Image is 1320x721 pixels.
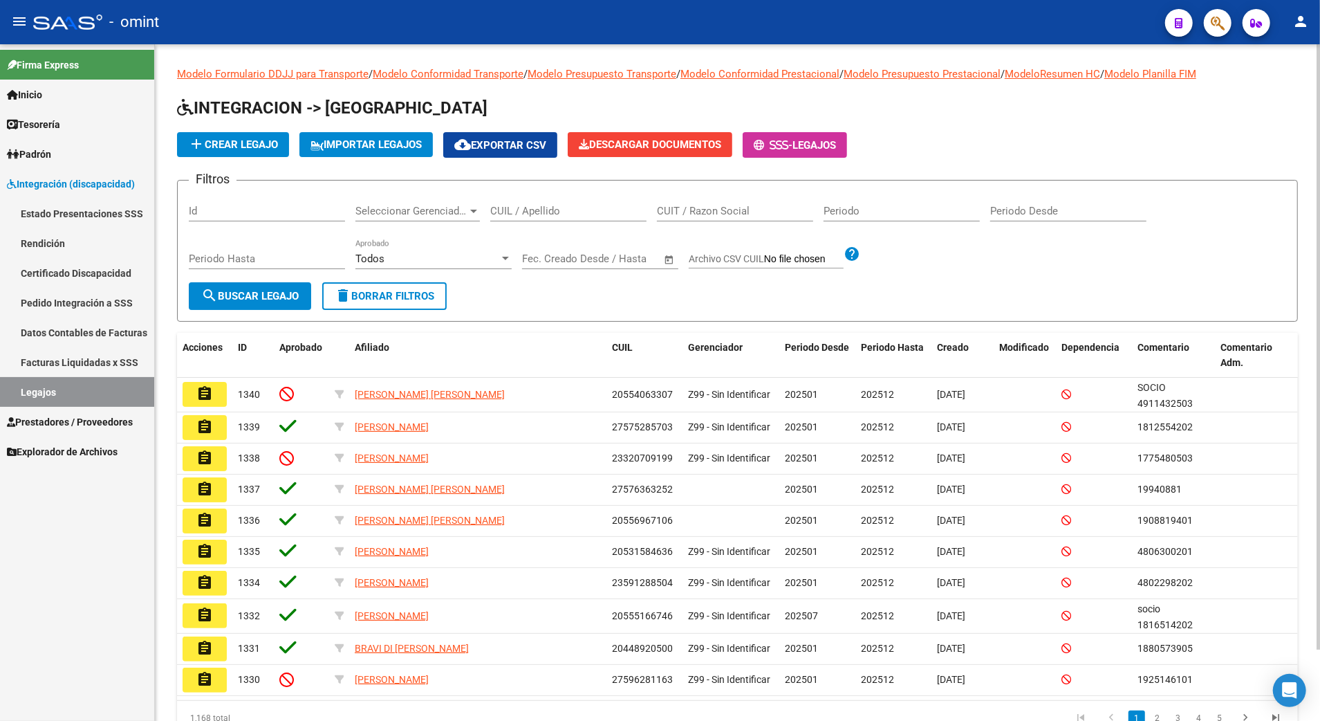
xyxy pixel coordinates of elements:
[1056,333,1132,378] datatable-header-cell: Dependencia
[861,674,894,685] span: 202512
[861,421,894,432] span: 202512
[7,176,135,192] span: Integración (discapacidad)
[355,253,384,265] span: Todos
[454,136,471,153] mat-icon: cloud_download
[861,546,894,557] span: 202512
[196,640,213,657] mat-icon: assignment
[937,546,965,557] span: [DATE]
[785,546,818,557] span: 202501
[109,7,159,37] span: - omint
[355,389,505,400] span: [PERSON_NAME] [PERSON_NAME]
[349,333,606,378] datatable-header-cell: Afiliado
[612,577,673,588] span: 23591288504
[355,205,467,217] span: Seleccionar Gerenciador
[855,333,931,378] datatable-header-cell: Periodo Hasta
[861,610,894,621] span: 202512
[682,333,779,378] datatable-header-cell: Gerenciador
[238,421,260,432] span: 1339
[937,389,965,400] span: [DATE]
[7,117,60,132] span: Tesorería
[861,342,924,353] span: Periodo Hasta
[844,246,860,262] mat-icon: help
[688,610,770,621] span: Z99 - Sin Identificar
[688,546,770,557] span: Z99 - Sin Identificar
[1220,342,1272,369] span: Comentario Adm.
[355,453,429,464] span: [PERSON_NAME]
[606,333,682,378] datatable-header-cell: CUIL
[612,610,673,621] span: 20555166746
[335,287,351,304] mat-icon: delete
[355,674,429,685] span: [PERSON_NAME]
[1005,68,1100,80] a: ModeloResumen HC
[861,577,894,588] span: 202512
[680,68,839,80] a: Modelo Conformidad Prestacional
[1137,674,1193,685] span: 1925146101
[688,421,770,432] span: Z99 - Sin Identificar
[238,674,260,685] span: 1330
[274,333,329,378] datatable-header-cell: Aprobado
[443,132,557,158] button: Exportar CSV
[11,13,28,30] mat-icon: menu
[612,342,633,353] span: CUIL
[999,342,1049,353] span: Modificado
[7,57,79,73] span: Firma Express
[743,132,847,158] button: -Legajos
[861,484,894,495] span: 202512
[785,389,818,400] span: 202501
[688,389,770,400] span: Z99 - Sin Identificar
[568,132,732,157] button: Descargar Documentos
[454,139,546,152] span: Exportar CSV
[177,132,289,157] button: Crear Legajo
[994,333,1056,378] datatable-header-cell: Modificado
[238,342,247,353] span: ID
[238,453,260,464] span: 1338
[785,453,818,464] span: 202501
[785,674,818,685] span: 202501
[196,385,213,402] mat-icon: assignment
[196,450,213,466] mat-icon: assignment
[196,512,213,529] mat-icon: assignment
[688,577,770,588] span: Z99 - Sin Identificar
[937,674,965,685] span: [DATE]
[232,333,274,378] datatable-header-cell: ID
[785,577,818,588] span: 202501
[785,342,849,353] span: Periodo Desde
[785,484,818,495] span: 202501
[355,421,429,432] span: [PERSON_NAME]
[177,68,369,80] a: Modelo Formulario DDJJ para Transporte
[1273,674,1306,707] div: Open Intercom Messenger
[1132,333,1215,378] datatable-header-cell: Comentario
[238,484,260,495] span: 1337
[931,333,994,378] datatable-header-cell: Creado
[1137,421,1193,432] span: 1812554202
[861,389,894,400] span: 202512
[322,282,447,310] button: Borrar Filtros
[1137,603,1193,630] span: socio 1816514202
[612,421,673,432] span: 27575285703
[937,577,965,588] span: [DATE]
[754,139,792,152] span: -
[1137,342,1189,353] span: Comentario
[196,543,213,560] mat-icon: assignment
[688,643,770,654] span: Z99 - Sin Identificar
[792,139,836,152] span: Legajos
[861,453,894,464] span: 202512
[238,577,260,588] span: 1334
[612,453,673,464] span: 23320709199
[579,138,721,151] span: Descargar Documentos
[785,610,818,621] span: 202507
[177,98,487,118] span: INTEGRACION -> [GEOGRAPHIC_DATA]
[1137,453,1193,464] span: 1775480503
[238,610,260,621] span: 1332
[279,342,322,353] span: Aprobado
[861,515,894,526] span: 202512
[1137,382,1193,409] span: SOCIO 4911432503
[1137,546,1193,557] span: 4806300201
[662,252,678,268] button: Open calendar
[7,444,118,459] span: Explorador de Archivos
[1137,515,1193,526] span: 1908819401
[188,138,278,151] span: Crear Legajo
[528,68,676,80] a: Modelo Presupuesto Transporte
[1104,68,1196,80] a: Modelo Planilla FIM
[355,546,429,557] span: [PERSON_NAME]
